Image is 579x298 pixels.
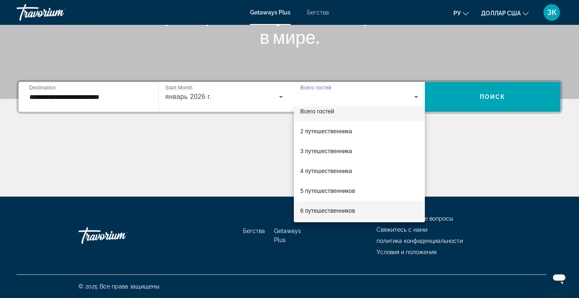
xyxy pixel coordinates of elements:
[300,108,334,115] font: Всего гостей
[300,207,355,214] font: 6 путешественников
[546,265,572,291] iframe: Кнопка запуска окна обмена сообщениями
[300,168,352,174] font: 4 путешественника
[300,128,352,135] font: 2 путешественника
[300,148,352,154] font: 3 путешественника
[300,187,355,194] font: 5 путешественников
